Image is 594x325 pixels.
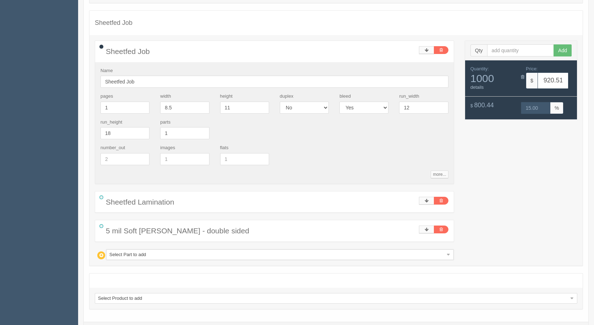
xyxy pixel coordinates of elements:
a: Select Product to add [95,293,577,304]
span: $ [526,72,538,89]
span: Price: [526,66,538,71]
span: Qty [470,44,487,56]
label: run_width [399,93,419,100]
a: more... [431,170,448,178]
label: images [160,145,175,151]
label: flats [220,145,229,151]
a: Select Part to add [106,249,454,260]
span: 1000 [470,72,516,84]
span: Select Product to add [98,293,568,303]
input: 1 [220,153,269,165]
span: % [550,102,563,114]
span: 5 mil Soft [PERSON_NAME] - double sided [106,227,249,235]
h4: Sheetfed Job [95,20,577,27]
label: run_height [100,119,122,126]
label: duplex [280,93,293,100]
input: 2 [100,153,149,165]
label: width [160,93,171,100]
a: details [470,85,484,90]
span: 800.44 [474,102,494,109]
label: number_out [100,145,125,151]
button: Add [554,44,572,56]
input: add quantity [487,44,554,56]
label: bleed [339,93,351,100]
label: parts [160,119,170,126]
span: Sheetfed Job [106,47,150,55]
span: Quantity: [470,66,489,71]
span: $ [470,103,473,108]
input: Name [100,76,448,88]
label: Name [100,67,113,74]
input: 1 [160,153,209,165]
label: height [220,93,233,100]
span: Select Part to add [109,250,444,260]
label: pages [100,93,113,100]
span: Sheetfed Lamination [106,198,174,206]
